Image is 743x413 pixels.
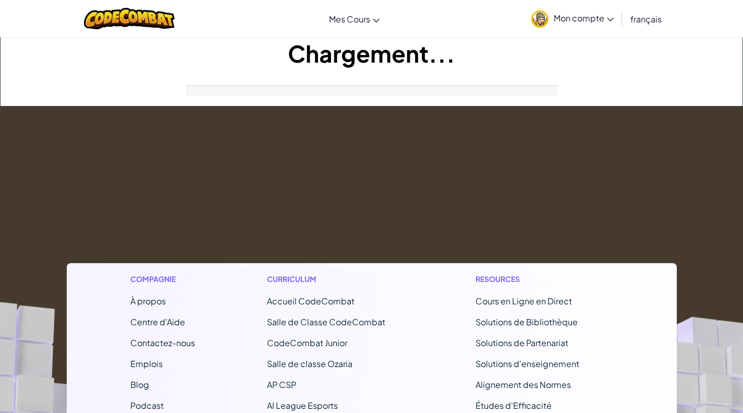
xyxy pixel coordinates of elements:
a: Centre d'Aide [130,316,185,327]
a: Alignement des Normes [476,379,571,390]
a: Solutions de Partenariat [476,337,568,348]
h1: Resources [476,274,613,285]
a: Mes Cours [324,5,385,33]
a: français [625,5,667,33]
span: Contactez-nous [130,337,195,348]
h1: Compagnie [130,274,195,285]
a: Salle de classe Ozaria [267,358,352,369]
img: CodeCombat logo [84,8,175,29]
a: AP CSP [267,379,296,390]
a: Blog [130,379,149,390]
a: Salle de Classe CodeCombat [267,316,385,327]
img: avatar [531,10,549,28]
a: Solutions d'enseignement [476,358,579,369]
span: Accueil CodeCombat [267,296,355,306]
a: AI League Esports [267,400,338,411]
span: Mon compte [554,13,614,23]
a: Solutions de Bibliothèque [476,316,578,327]
a: Mon compte [526,2,619,35]
a: CodeCombat Junior [267,337,347,348]
a: Cours en Ligne en Direct [476,296,572,306]
h1: Curriculum [267,274,404,285]
span: Mes Cours [329,14,370,25]
a: Emplois [130,358,163,369]
a: Études d'Efficacité [476,400,552,411]
h1: Chargement... [1,37,742,69]
span: français [630,14,662,25]
a: Podcast [130,400,164,411]
a: À propos [130,296,166,306]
